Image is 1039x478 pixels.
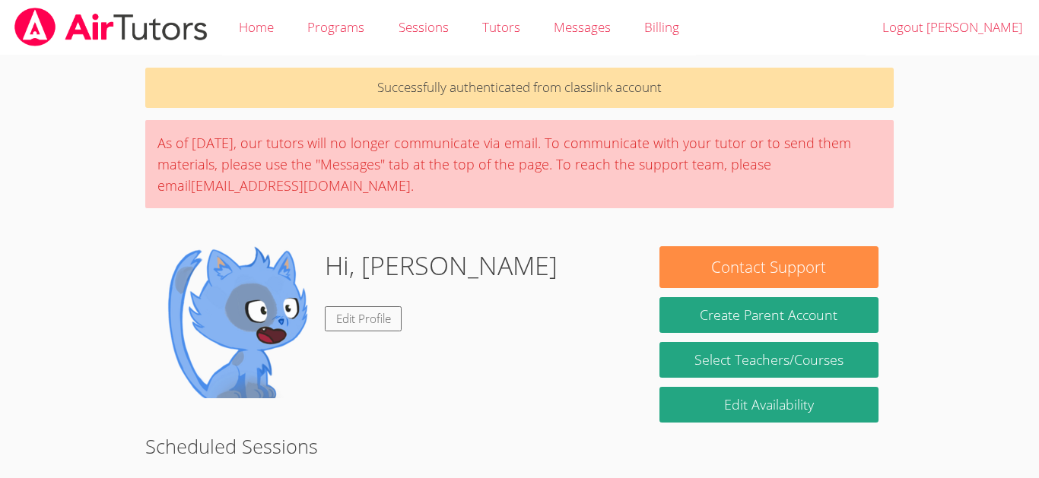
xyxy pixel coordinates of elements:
h1: Hi, [PERSON_NAME] [325,246,558,285]
h2: Scheduled Sessions [145,432,894,461]
span: Messages [554,18,611,36]
img: airtutors_banner-c4298cdbf04f3fff15de1276eac7730deb9818008684d7c2e4769d2f7ddbe033.png [13,8,209,46]
a: Edit Profile [325,306,402,331]
button: Contact Support [659,246,879,288]
button: Create Parent Account [659,297,879,333]
p: Successfully authenticated from classlink account [145,68,894,108]
div: As of [DATE], our tutors will no longer communicate via email. To communicate with your tutor or ... [145,120,894,208]
a: Select Teachers/Courses [659,342,879,378]
a: Edit Availability [659,387,879,423]
img: default.png [160,246,313,398]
